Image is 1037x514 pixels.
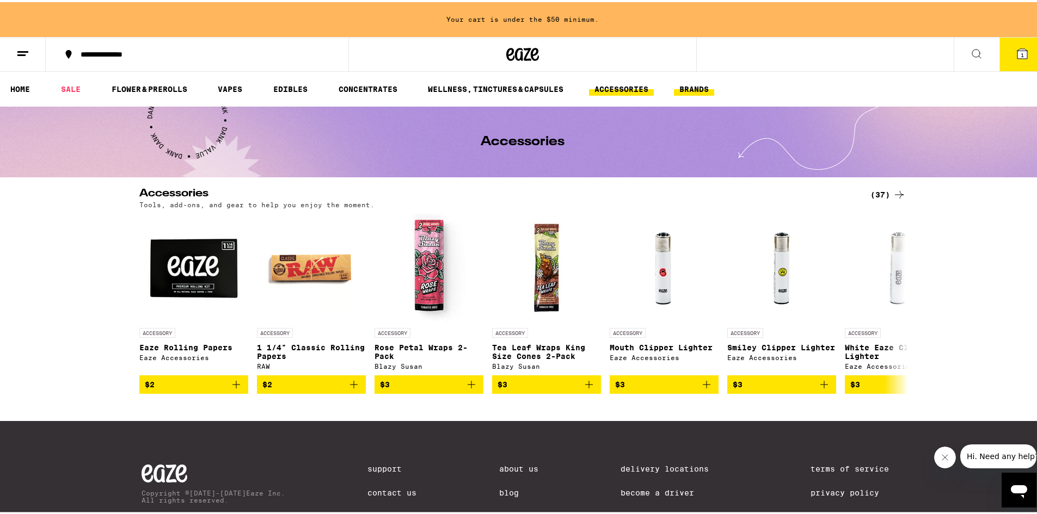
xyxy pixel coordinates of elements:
[499,486,538,495] a: Blog
[621,462,728,471] a: Delivery Locations
[262,378,272,387] span: $2
[727,326,763,336] p: ACCESSORY
[615,378,625,387] span: $3
[139,373,248,392] button: Add to bag
[610,212,719,320] img: Eaze Accessories - Mouth Clipper Lighter
[257,373,366,392] button: Add to bag
[142,487,285,501] p: Copyright © [DATE]-[DATE] Eaze Inc. All rights reserved.
[934,444,956,466] iframe: Close message
[870,186,906,199] a: (37)
[380,378,390,387] span: $3
[610,212,719,373] a: Open page for Mouth Clipper Lighter from Eaze Accessories
[499,462,538,471] a: About Us
[610,326,646,336] p: ACCESSORY
[589,80,654,94] a: ACCESSORIES
[375,361,483,368] div: Blazy Susan
[268,80,313,94] a: EDIBLES
[145,378,155,387] span: $2
[257,341,366,358] p: 1 1/4" Classic Rolling Papers
[845,361,954,368] div: Eaze Accessories
[498,378,507,387] span: $3
[492,326,528,336] p: ACCESSORY
[139,212,248,320] img: Eaze Accessories - Eaze Rolling Papers
[845,373,954,392] button: Add to bag
[727,373,836,392] button: Add to bag
[621,486,728,495] a: Become a Driver
[674,80,714,94] a: BRANDS
[139,326,175,336] p: ACCESSORY
[257,212,366,320] img: RAW - 1 1/4" Classic Rolling Papers
[1021,49,1024,56] span: 1
[845,212,954,373] a: Open page for White Eaze Clipper Lighter from Eaze Accessories
[492,373,601,392] button: Add to bag
[257,361,366,368] div: RAW
[139,212,248,373] a: Open page for Eaze Rolling Papers from Eaze Accessories
[850,378,860,387] span: $3
[367,486,416,495] a: Contact Us
[727,341,836,350] p: Smiley Clipper Lighter
[367,462,416,471] a: Support
[333,80,403,94] a: CONCENTRATES
[375,212,483,373] a: Open page for Rose Petal Wraps 2-Pack from Blazy Susan
[845,212,954,320] img: Eaze Accessories - White Eaze Clipper Lighter
[7,8,78,16] span: Hi. Need any help?
[610,352,719,359] div: Eaze Accessories
[727,212,836,320] img: Eaze Accessories - Smiley Clipper Lighter
[139,352,248,359] div: Eaze Accessories
[422,80,569,94] a: WELLNESS, TINCTURES & CAPSULES
[139,199,375,206] p: Tools, add-ons, and gear to help you enjoy the moment.
[492,212,601,320] img: Blazy Susan - Tea Leaf Wraps King Size Cones 2-Pack
[375,212,483,320] img: Blazy Susan - Rose Petal Wraps 2-Pack
[257,212,366,373] a: Open page for 1 1/4" Classic Rolling Papers from RAW
[811,486,904,495] a: Privacy Policy
[375,373,483,392] button: Add to bag
[811,462,904,471] a: Terms of Service
[960,442,1036,466] iframe: Message from company
[610,373,719,392] button: Add to bag
[733,378,743,387] span: $3
[139,341,248,350] p: Eaze Rolling Papers
[5,80,35,94] a: HOME
[845,341,954,358] p: White Eaze Clipper Lighter
[727,212,836,373] a: Open page for Smiley Clipper Lighter from Eaze Accessories
[492,212,601,373] a: Open page for Tea Leaf Wraps King Size Cones 2-Pack from Blazy Susan
[845,326,881,336] p: ACCESSORY
[139,186,852,199] h2: Accessories
[481,133,564,146] h1: Accessories
[610,341,719,350] p: Mouth Clipper Lighter
[727,352,836,359] div: Eaze Accessories
[492,361,601,368] div: Blazy Susan
[56,80,86,94] a: SALE
[492,341,601,358] p: Tea Leaf Wraps King Size Cones 2-Pack
[375,341,483,358] p: Rose Petal Wraps 2-Pack
[257,326,293,336] p: ACCESSORY
[106,80,193,94] a: FLOWER & PREROLLS
[375,326,410,336] p: ACCESSORY
[212,80,248,94] a: VAPES
[1002,470,1036,505] iframe: Button to launch messaging window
